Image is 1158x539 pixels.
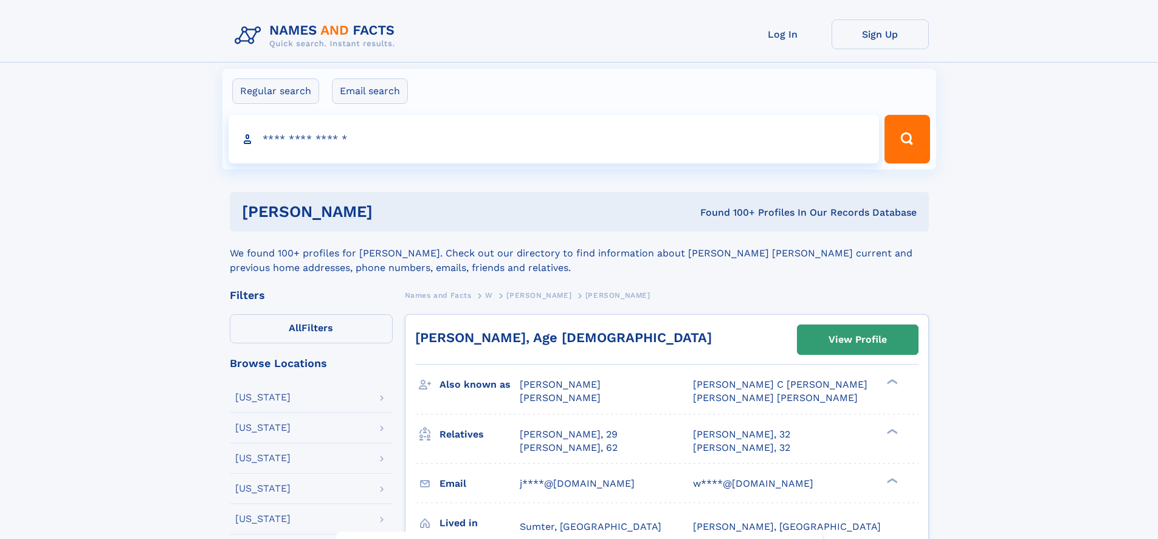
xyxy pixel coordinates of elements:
a: Sign Up [832,19,929,49]
span: [PERSON_NAME], [GEOGRAPHIC_DATA] [693,521,881,532]
h3: Also known as [439,374,520,395]
span: [PERSON_NAME] [506,291,571,300]
span: All [289,322,302,334]
a: View Profile [798,325,918,354]
div: Filters [230,290,393,301]
div: [US_STATE] [235,514,291,524]
div: [US_STATE] [235,393,291,402]
span: Sumter, [GEOGRAPHIC_DATA] [520,521,661,532]
div: ❯ [884,378,898,386]
label: Regular search [232,78,319,104]
a: Names and Facts [405,287,472,303]
span: [PERSON_NAME] [PERSON_NAME] [693,392,858,403]
div: [US_STATE] [235,423,291,433]
img: Logo Names and Facts [230,19,405,52]
a: [PERSON_NAME], 62 [520,441,618,455]
div: ❯ [884,427,898,435]
a: [PERSON_NAME], Age [DEMOGRAPHIC_DATA] [415,330,712,345]
div: View Profile [829,326,887,354]
button: Search Button [884,115,929,163]
div: ❯ [884,476,898,484]
span: W [485,291,493,300]
div: Browse Locations [230,358,393,369]
div: [US_STATE] [235,484,291,493]
input: search input [229,115,880,163]
span: [PERSON_NAME] [520,392,601,403]
a: Log In [734,19,832,49]
a: W [485,287,493,303]
a: [PERSON_NAME], 32 [693,428,790,441]
span: [PERSON_NAME] [585,291,650,300]
h3: Email [439,473,520,494]
div: Found 100+ Profiles In Our Records Database [536,206,917,219]
h3: Lived in [439,513,520,534]
a: [PERSON_NAME], 29 [520,428,618,441]
span: [PERSON_NAME] [520,379,601,390]
label: Filters [230,314,393,343]
h1: [PERSON_NAME] [242,204,537,219]
a: [PERSON_NAME], 32 [693,441,790,455]
a: [PERSON_NAME] [506,287,571,303]
label: Email search [332,78,408,104]
h3: Relatives [439,424,520,445]
div: [US_STATE] [235,453,291,463]
div: We found 100+ profiles for [PERSON_NAME]. Check out our directory to find information about [PERS... [230,232,929,275]
span: [PERSON_NAME] C [PERSON_NAME] [693,379,867,390]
